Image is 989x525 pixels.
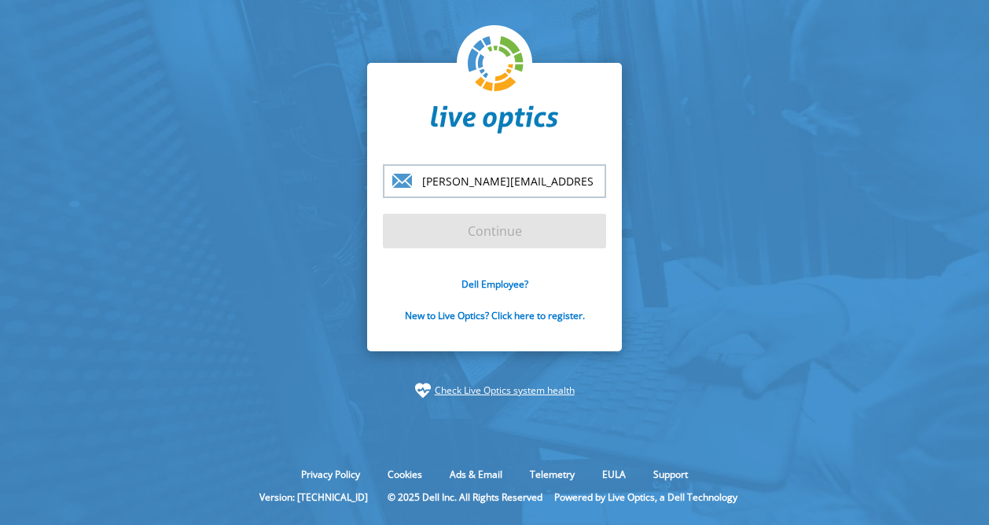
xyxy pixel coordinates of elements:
a: Ads & Email [438,468,514,481]
a: Dell Employee? [461,277,528,291]
a: Cookies [376,468,434,481]
li: Powered by Live Optics, a Dell Technology [554,490,737,504]
input: email@address.com [383,164,606,198]
a: Privacy Policy [289,468,372,481]
img: liveoptics-logo.svg [468,36,524,93]
a: Support [642,468,700,481]
img: status-check-icon.svg [415,383,431,398]
img: liveoptics-word.svg [431,105,558,134]
li: Version: [TECHNICAL_ID] [252,490,376,504]
li: © 2025 Dell Inc. All Rights Reserved [380,490,550,504]
a: Telemetry [518,468,586,481]
a: Check Live Optics system health [435,383,575,398]
a: EULA [590,468,638,481]
a: New to Live Optics? Click here to register. [405,309,585,322]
